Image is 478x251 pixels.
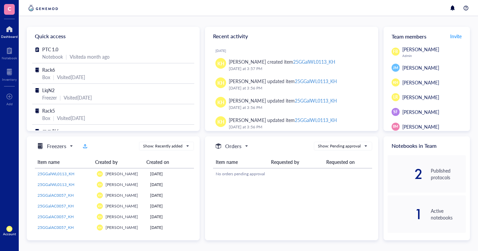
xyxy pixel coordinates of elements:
span: KH [98,204,102,207]
span: KH [98,215,102,218]
span: 25GGalWL0113_KH [38,171,74,177]
div: 1 [388,209,423,219]
div: Notebook [42,53,63,60]
span: KH [98,226,102,229]
th: Requested by [268,156,324,168]
div: [DATE] [150,225,191,231]
h5: Orders [225,142,242,150]
span: [PERSON_NAME] [402,64,439,71]
a: 25GGalAC0057_KH [38,203,91,209]
div: Dashboard [1,35,18,39]
div: 2 [388,169,423,179]
a: Dashboard [1,24,18,39]
a: 25GGalAC0057_KH [38,214,91,220]
div: Box [42,73,50,81]
div: | [66,53,67,60]
span: [PERSON_NAME] [106,225,138,230]
span: [PERSON_NAME] [106,203,138,209]
span: ㄲㅁ차6 [42,128,59,134]
div: Show: Recently added [143,143,183,149]
span: KH [393,80,398,85]
div: Inventory [2,77,17,81]
div: | [53,114,54,122]
span: [PERSON_NAME] [106,214,138,219]
span: LR [393,94,398,100]
span: SF [393,109,398,115]
th: Requested on [324,156,372,168]
th: Created by [92,156,144,168]
img: genemod-logo [27,4,60,12]
div: Quick access [27,27,200,46]
a: KH[PERSON_NAME] updated item25GGalWL0113_KH[DATE] at 3:56 PM [210,94,372,114]
div: Visited [DATE] [57,73,85,81]
span: KH [217,118,224,125]
a: 25GGalWL0113_KH [38,171,91,177]
th: Created on [144,156,189,168]
div: Add [6,102,13,106]
span: KH [98,194,102,197]
span: 25GGalAC0057_KH [38,214,74,219]
div: [DATE] at 3:56 PM [229,85,367,91]
a: KH[PERSON_NAME] updated item25GGalWL0113_KH[DATE] at 3:56 PM [210,75,372,94]
div: [PERSON_NAME] updated item [229,77,337,85]
div: No orders pending approval [216,171,369,177]
span: JM [393,65,398,71]
div: 25GGalWL0113_KH [295,78,337,84]
div: Visited [DATE] [57,114,85,122]
div: [DATE] at 3:57 PM [229,65,367,72]
span: Rack6 [42,66,55,73]
div: Notebook [2,56,17,60]
div: Team members [384,27,470,46]
span: [PERSON_NAME] [402,46,439,53]
a: KH[PERSON_NAME] updated item25GGalWL0113_KH[DATE] at 3:56 PM [210,114,372,133]
span: KH [8,228,11,231]
div: Recent activity [205,27,378,46]
div: [PERSON_NAME] updated item [229,97,337,104]
span: [PERSON_NAME] [106,192,138,198]
div: Notebooks in Team [384,136,470,155]
a: Notebook [2,45,17,60]
span: [PERSON_NAME] [402,123,439,130]
span: KH [217,79,224,86]
span: 25GGalAC0057_KH [38,225,74,230]
div: [DATE] [150,214,191,220]
div: 25GGalWL0113_KH [295,117,337,123]
span: [PERSON_NAME] [402,79,439,86]
div: [PERSON_NAME] created item [229,58,335,65]
span: [PERSON_NAME] [106,182,138,187]
button: Invite [450,31,462,42]
span: KH [217,99,224,106]
div: Published protocols [431,167,466,181]
span: FB [393,49,398,55]
th: Item name [35,156,92,168]
div: | [60,94,61,101]
div: Admin [402,54,466,58]
span: PTC 1.0 [42,46,58,53]
span: 25GGalWL0113_KH [38,182,74,187]
span: Invite [450,33,462,40]
span: Rack5 [42,107,55,114]
div: [DATE] [215,49,372,53]
div: | [53,73,54,81]
span: KH [98,172,102,175]
a: 25GGalWL0113_KH [38,182,91,188]
div: Box [42,114,50,122]
span: 25GGalAC0057_KH [38,203,74,209]
div: Show: Pending approval [318,143,361,149]
div: [PERSON_NAME] updated item [229,116,337,124]
div: Account [3,232,16,236]
span: 25GGalAC0057_KH [38,192,74,198]
span: [PERSON_NAME] [106,171,138,177]
span: KH [98,183,102,186]
a: Inventory [2,67,17,81]
div: Visited a month ago [70,53,110,60]
div: [DATE] [150,192,191,198]
div: 25GGalWL0113_KH [295,97,337,104]
div: [DATE] [150,203,191,209]
h5: Freezers [47,142,66,150]
span: BM [393,124,398,129]
div: Freezer [42,94,57,101]
a: 25GGalAC0057_KH [38,225,91,231]
div: [DATE] [150,171,191,177]
span: KH [217,60,224,67]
